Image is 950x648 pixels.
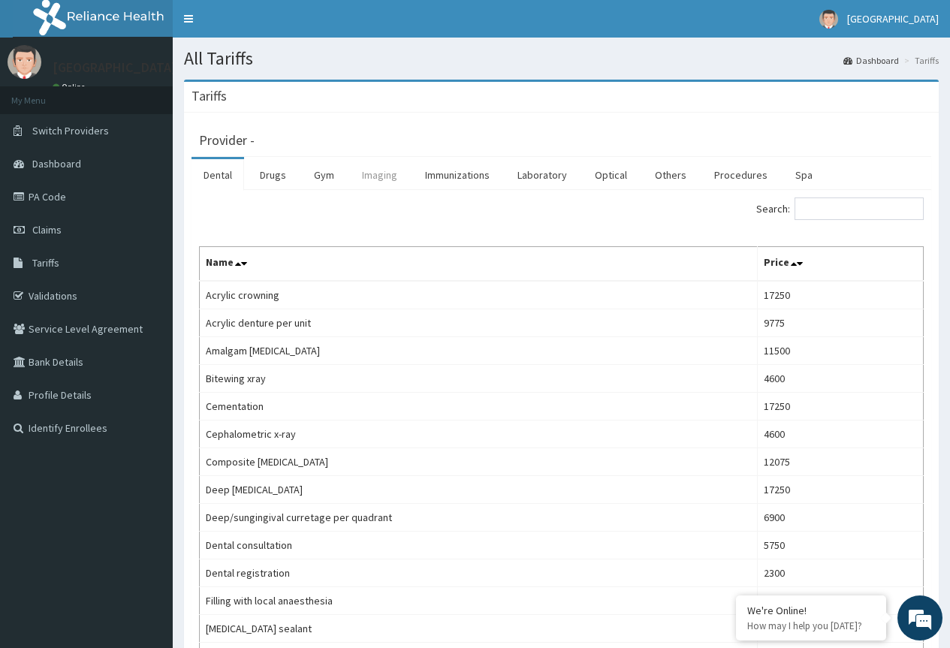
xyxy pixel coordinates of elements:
[200,587,758,615] td: Filling with local anaesthesia
[505,159,579,191] a: Laboratory
[200,448,758,476] td: Composite [MEDICAL_DATA]
[758,337,924,365] td: 11500
[200,420,758,448] td: Cephalometric x-ray
[413,159,502,191] a: Immunizations
[192,89,227,103] h3: Tariffs
[758,309,924,337] td: 9775
[900,54,939,67] li: Tariffs
[192,159,244,191] a: Dental
[200,504,758,532] td: Deep/sungingival curretage per quadrant
[200,309,758,337] td: Acrylic denture per unit
[847,12,939,26] span: [GEOGRAPHIC_DATA]
[32,157,81,170] span: Dashboard
[783,159,825,191] a: Spa
[200,615,758,643] td: [MEDICAL_DATA] sealant
[200,281,758,309] td: Acrylic crowning
[702,159,780,191] a: Procedures
[583,159,639,191] a: Optical
[758,365,924,393] td: 4600
[8,45,41,79] img: User Image
[199,134,255,147] h3: Provider -
[747,619,875,632] p: How may I help you today?
[302,159,346,191] a: Gym
[758,476,924,504] td: 17250
[756,197,924,220] label: Search:
[184,49,939,68] h1: All Tariffs
[200,393,758,420] td: Cementation
[758,587,924,615] td: 11500
[758,281,924,309] td: 17250
[200,247,758,282] th: Name
[32,223,62,237] span: Claims
[200,476,758,504] td: Deep [MEDICAL_DATA]
[643,159,698,191] a: Others
[758,448,924,476] td: 12075
[758,247,924,282] th: Price
[32,124,109,137] span: Switch Providers
[248,159,298,191] a: Drugs
[32,256,59,270] span: Tariffs
[843,54,899,67] a: Dashboard
[758,559,924,587] td: 2300
[53,61,176,74] p: [GEOGRAPHIC_DATA]
[758,532,924,559] td: 5750
[795,197,924,220] input: Search:
[200,532,758,559] td: Dental consultation
[200,559,758,587] td: Dental registration
[747,604,875,617] div: We're Online!
[200,337,758,365] td: Amalgam [MEDICAL_DATA]
[53,82,89,92] a: Online
[819,10,838,29] img: User Image
[758,504,924,532] td: 6900
[758,393,924,420] td: 17250
[350,159,409,191] a: Imaging
[758,420,924,448] td: 4600
[200,365,758,393] td: Bitewing xray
